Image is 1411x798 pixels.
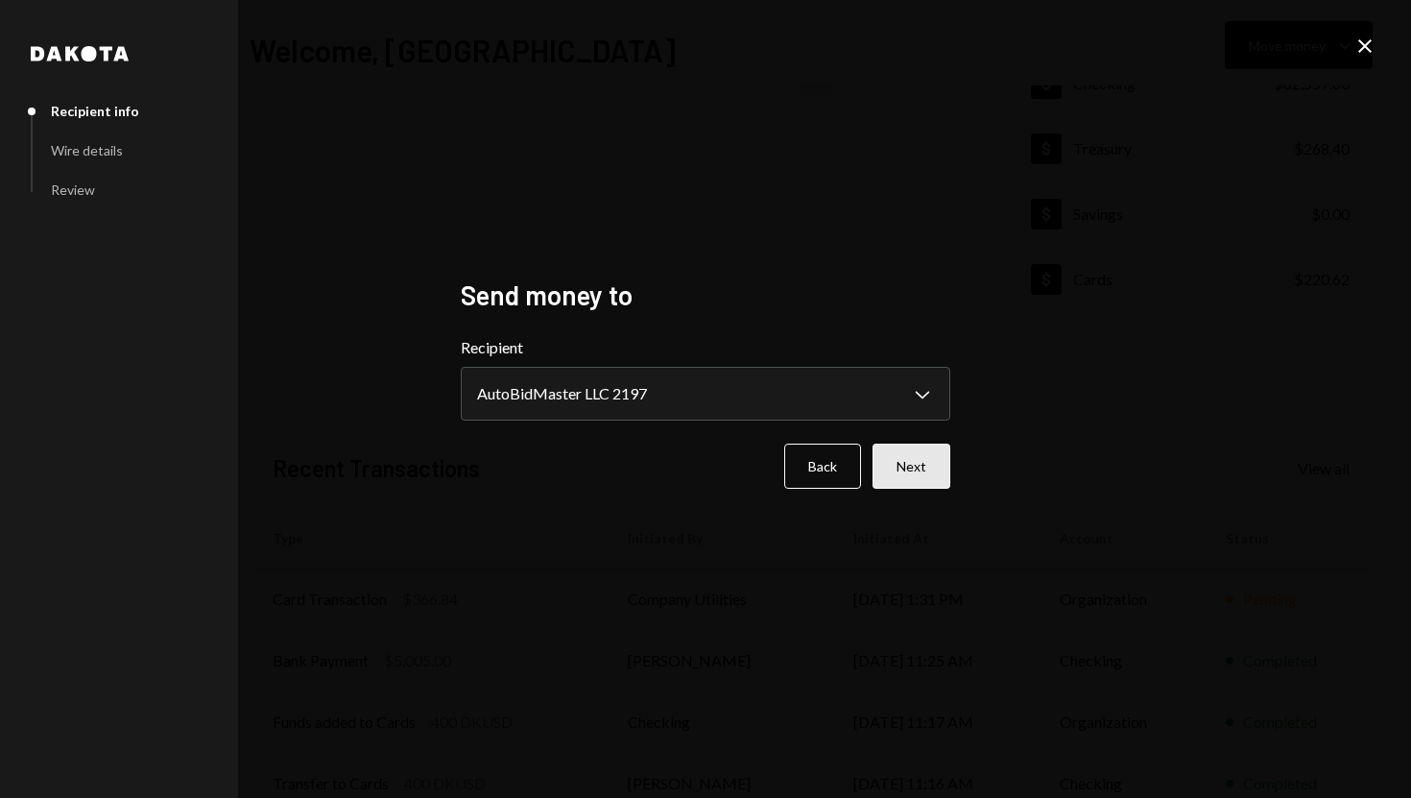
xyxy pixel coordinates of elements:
label: Recipient [461,336,950,359]
div: Recipient info [51,103,139,119]
h2: Send money to [461,277,950,314]
div: Wire details [51,142,123,158]
div: Review [51,181,95,198]
button: Recipient [461,367,950,421]
button: Next [873,444,950,489]
button: Back [784,444,861,489]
